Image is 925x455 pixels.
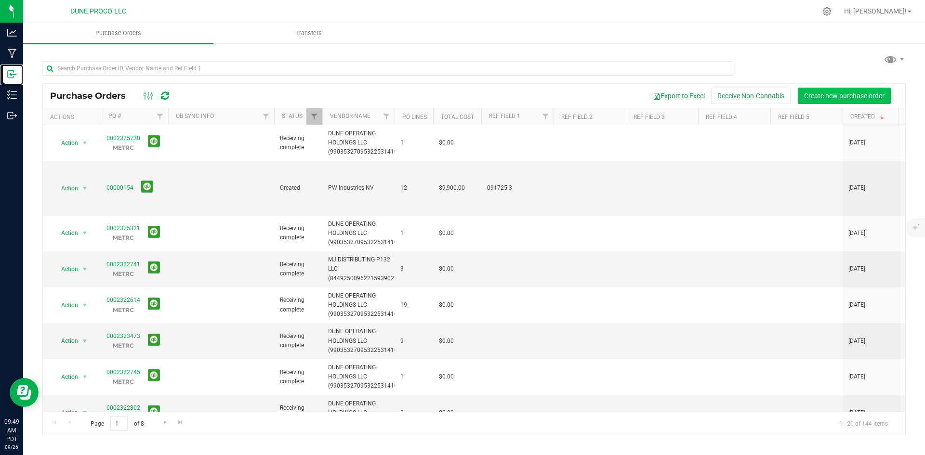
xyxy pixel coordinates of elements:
[489,113,520,119] a: Ref Field 1
[106,333,140,339] a: 0002323473
[258,108,274,125] a: Filter
[328,220,399,247] span: DUNE OPERATING HOLDINGS LLC (99035327095322531410)
[400,229,427,238] span: 1
[280,403,317,422] span: Receiving complete
[79,299,91,312] span: select
[400,408,427,417] span: 8
[53,299,79,312] span: Action
[306,108,322,125] a: Filter
[106,369,140,376] a: 0002322745
[280,183,317,193] span: Created
[706,114,737,120] a: Ref Field 4
[106,261,140,268] a: 0002322741
[7,69,17,79] inline-svg: Inbound
[106,297,140,303] a: 0002322614
[280,260,317,278] span: Receiving complete
[106,269,140,278] p: METRC
[439,264,454,273] span: $0.00
[50,91,135,101] span: Purchase Orders
[23,23,213,43] a: Purchase Orders
[439,229,454,238] span: $0.00
[379,108,395,125] a: Filter
[106,135,140,142] a: 0002325730
[42,61,733,76] input: Search Purchase Order ID, Vendor Name and Ref Field 1
[844,7,907,15] span: Hi, [PERSON_NAME]!
[328,399,399,427] span: DUNE OPERATING HOLDINGS LLC (99035327095322531410)
[53,226,79,240] span: Action
[634,114,665,120] a: Ref Field 3
[4,443,19,451] p: 09/26
[176,113,214,119] a: QB Sync Info
[213,23,404,43] a: Transfers
[53,136,79,150] span: Action
[53,182,79,195] span: Action
[439,337,454,346] span: $0.00
[106,184,133,191] a: 00000154
[280,368,317,386] span: Receiving complete
[848,372,865,381] span: [DATE]
[711,88,791,104] button: Receive Non-Cannabis
[106,225,140,232] a: 0002325321
[850,113,886,120] a: Created
[108,113,121,119] a: PO #
[280,134,317,152] span: Receiving complete
[282,29,335,38] span: Transfers
[439,183,465,193] span: $9,900.00
[79,136,91,150] span: select
[79,262,91,276] span: select
[79,370,91,384] span: select
[79,334,91,348] span: select
[441,114,474,120] a: Total Cost
[79,182,91,195] span: select
[848,337,865,346] span: [DATE]
[848,300,865,310] span: [DATE]
[400,264,427,273] span: 3
[110,416,128,431] input: 1
[328,291,399,319] span: DUNE OPERATING HOLDINGS LLC (99035327095322531410)
[152,108,168,125] a: Filter
[804,92,885,100] span: Create new purchase order
[106,305,140,314] p: METRC
[400,337,427,346] span: 9
[848,264,865,273] span: [DATE]
[778,114,809,120] a: Ref Field 5
[561,114,593,120] a: Ref Field 2
[821,7,833,16] div: Manage settings
[328,327,399,355] span: DUNE OPERATING HOLDINGS LLC (99035327095322531410)
[487,183,548,193] span: 091725-3
[70,7,126,15] span: DUNE PROCO LLC
[848,183,865,193] span: [DATE]
[848,229,865,238] span: [DATE]
[439,372,454,381] span: $0.00
[400,183,427,193] span: 12
[400,372,427,381] span: 1
[798,88,891,104] button: Create new purchase order
[7,90,17,100] inline-svg: Inventory
[106,143,140,152] p: METRC
[328,255,399,283] span: MJ DISTRIBUTING P132 LLC (84492500962215939022)
[7,28,17,38] inline-svg: Analytics
[280,224,317,242] span: Receiving complete
[848,408,865,417] span: [DATE]
[79,406,91,419] span: select
[106,341,140,350] p: METRC
[832,416,896,430] span: 1 - 20 of 144 items
[328,129,399,157] span: DUNE OPERATING HOLDINGS LLC (99035327095322531410)
[400,138,427,147] span: 1
[158,416,172,429] a: Go to the next page
[79,226,91,240] span: select
[282,113,303,119] a: Status
[538,108,554,125] a: Filter
[280,332,317,350] span: Receiving complete
[106,233,140,242] p: METRC
[328,183,389,193] span: PW Industries NV
[10,378,39,407] iframe: Resource center
[53,262,79,276] span: Action
[330,113,370,119] a: Vendor Name
[439,138,454,147] span: $0.00
[400,300,427,310] span: 19
[173,416,187,429] a: Go to the last page
[439,408,454,417] span: $0.00
[82,416,152,431] span: Page of 8
[7,49,17,58] inline-svg: Manufacturing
